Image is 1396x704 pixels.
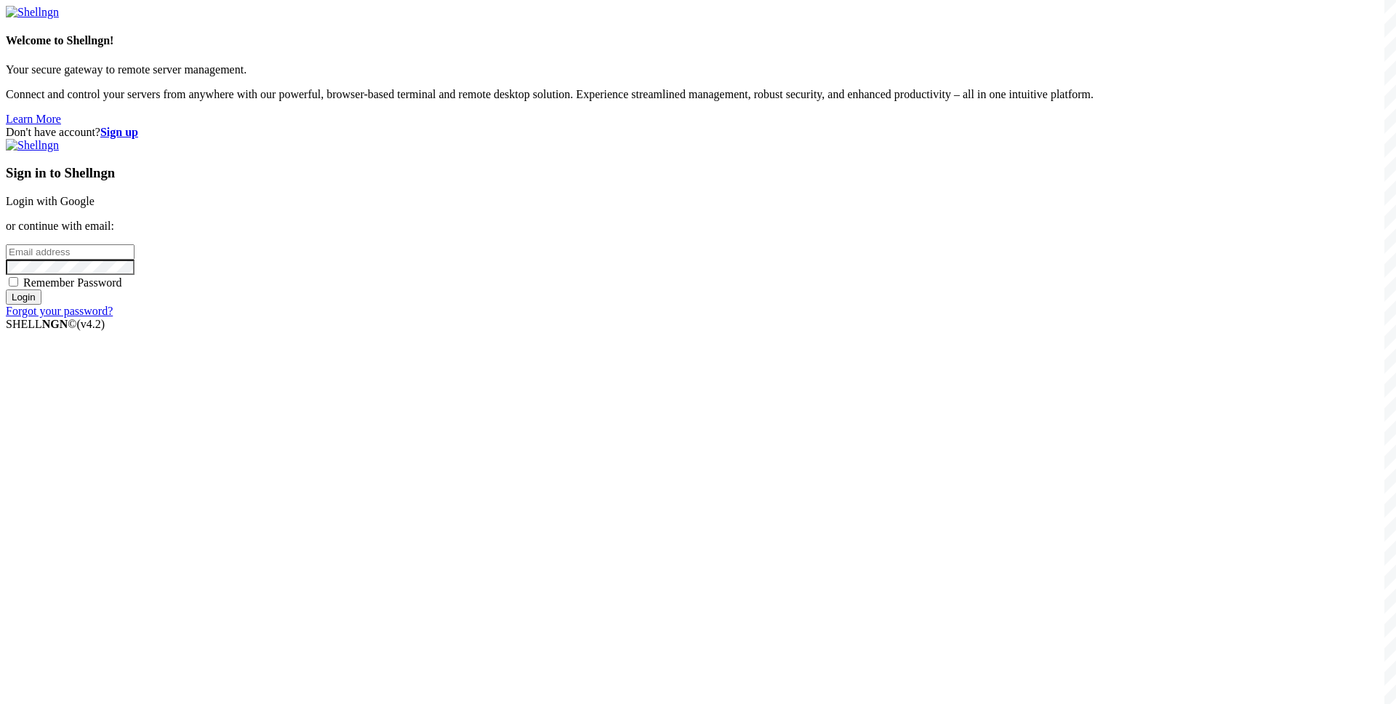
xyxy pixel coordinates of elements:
input: Remember Password [9,277,18,287]
span: Remember Password [23,276,122,289]
h4: Welcome to Shellngn! [6,34,1390,47]
span: SHELL © [6,318,105,330]
div: Don't have account? [6,126,1390,139]
a: Forgot your password? [6,305,113,317]
img: Shellngn [6,6,59,19]
b: NGN [42,318,68,330]
img: Shellngn [6,139,59,152]
h3: Sign in to Shellngn [6,165,1390,181]
p: Your secure gateway to remote server management. [6,63,1390,76]
a: Login with Google [6,195,95,207]
p: or continue with email: [6,220,1390,233]
span: 4.2.0 [77,318,105,330]
input: Login [6,289,41,305]
p: Connect and control your servers from anywhere with our powerful, browser-based terminal and remo... [6,88,1390,101]
a: Sign up [100,126,138,138]
input: Email address [6,244,135,260]
a: Learn More [6,113,61,125]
